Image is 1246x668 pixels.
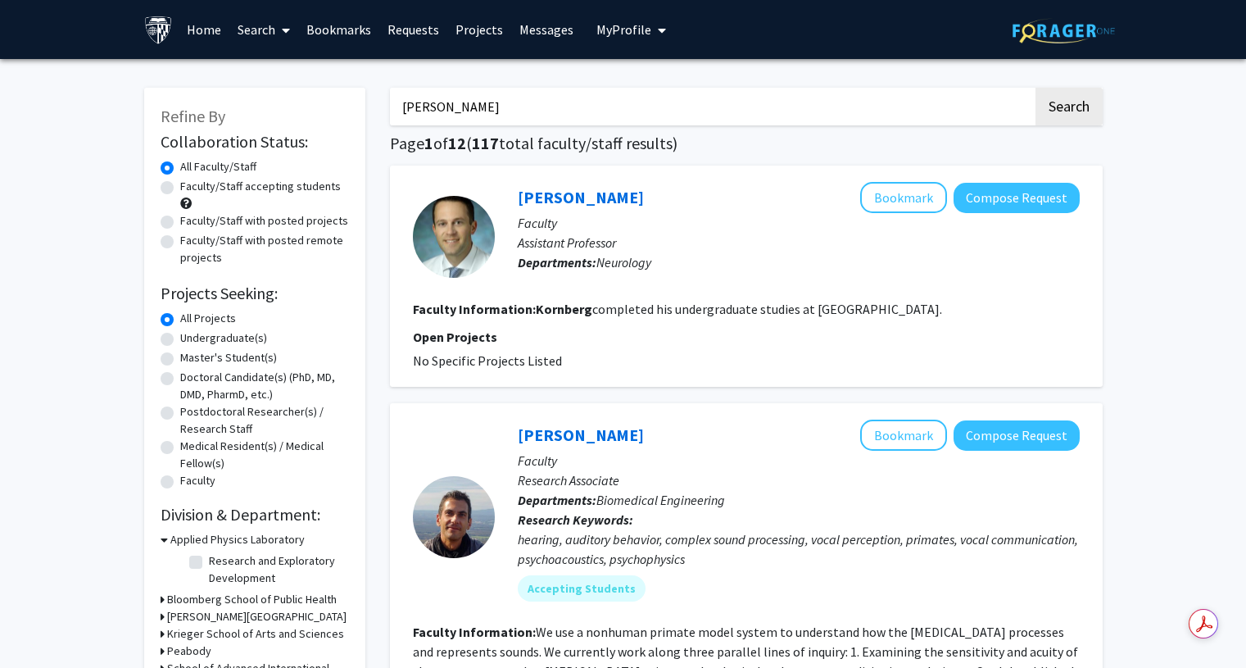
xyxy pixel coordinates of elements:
[518,213,1080,233] p: Faculty
[518,575,646,602] mat-chip: Accepting Students
[167,608,347,625] h3: [PERSON_NAME][GEOGRAPHIC_DATA]
[954,420,1080,451] button: Compose Request to Michael Osmanski
[180,369,349,403] label: Doctoral Candidate(s) (PhD, MD, DMD, PharmD, etc.)
[472,133,499,153] span: 117
[424,133,433,153] span: 1
[518,187,644,207] a: [PERSON_NAME]
[180,329,267,347] label: Undergraduate(s)
[180,212,348,229] label: Faculty/Staff with posted projects
[390,134,1103,153] h1: Page of ( total faculty/staff results)
[179,1,229,58] a: Home
[518,492,596,508] b: Departments:
[596,492,725,508] span: Biomedical Engineering
[413,327,1080,347] p: Open Projects
[518,511,633,528] b: Research Keywords:
[518,254,596,270] b: Departments:
[167,625,344,643] h3: Krieger School of Arts and Sciences
[180,472,215,489] label: Faculty
[161,505,349,525] h2: Division & Department:
[209,552,345,587] label: Research and Exploratory Development
[413,352,562,369] span: No Specific Projects Listed
[596,254,651,270] span: Neurology
[170,531,305,548] h3: Applied Physics Laboratory
[954,183,1080,213] button: Compose Request to Michael Kornberg
[167,643,211,660] h3: Peabody
[161,106,225,126] span: Refine By
[180,349,277,366] label: Master's Student(s)
[167,591,337,608] h3: Bloomberg School of Public Health
[413,624,536,640] b: Faculty Information:
[596,21,651,38] span: My Profile
[518,529,1080,569] div: hearing, auditory behavior, complex sound processing, vocal perception, primates, vocal communica...
[229,1,298,58] a: Search
[1035,88,1103,125] button: Search
[161,284,349,303] h2: Projects Seeking:
[12,594,70,656] iframe: Chat
[536,301,942,317] fg-read-more: completed his undergraduate studies at [GEOGRAPHIC_DATA].
[518,425,644,445] a: [PERSON_NAME]
[1013,18,1115,43] img: ForagerOne Logo
[298,1,379,58] a: Bookmarks
[447,1,511,58] a: Projects
[180,178,341,195] label: Faculty/Staff accepting students
[536,301,592,317] b: Kornberg
[144,16,173,44] img: Johns Hopkins University Logo
[413,301,536,317] b: Faculty Information:
[390,88,1033,125] input: Search Keywords
[379,1,447,58] a: Requests
[180,310,236,327] label: All Projects
[161,132,349,152] h2: Collaboration Status:
[860,182,947,213] button: Add Michael Kornberg to Bookmarks
[518,233,1080,252] p: Assistant Professor
[511,1,582,58] a: Messages
[180,232,349,266] label: Faculty/Staff with posted remote projects
[180,438,349,472] label: Medical Resident(s) / Medical Fellow(s)
[180,403,349,438] label: Postdoctoral Researcher(s) / Research Staff
[518,470,1080,490] p: Research Associate
[518,451,1080,470] p: Faculty
[448,133,466,153] span: 12
[180,158,256,175] label: All Faculty/Staff
[860,420,947,451] button: Add Michael Osmanski to Bookmarks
